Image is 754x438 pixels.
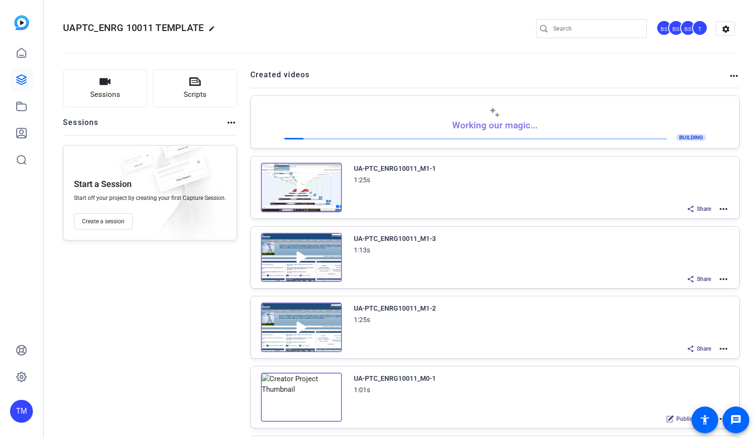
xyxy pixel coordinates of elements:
img: Creator Project Thumbnail [261,233,342,282]
div: BS [668,20,684,36]
mat-icon: edit [208,25,220,37]
div: UA-PTC_ENRG10011_M1-2 [354,302,436,314]
span: BUILDING [676,134,706,141]
span: Sessions [90,89,120,100]
h2: Created videos [250,69,729,88]
span: Create a session [82,218,124,225]
div: UA-PTC_ENRG10011_M1-1 [354,163,436,174]
div: BS [680,20,696,36]
ngx-avatar: Brandon Simmons [680,20,697,37]
span: Share [697,275,711,283]
mat-icon: more_horiz [718,343,729,355]
input: Search [553,23,639,34]
span: UAPTC_ENRG 10011 TEMPLATE [63,22,204,33]
span: Scripts [184,89,207,100]
mat-icon: more_horiz [718,203,729,215]
img: Creator Project Thumbnail [261,163,342,212]
div: 1:25s [354,174,370,186]
p: Start a Session [74,178,132,190]
img: fake-session.png [155,131,207,166]
button: Create a session [74,213,133,229]
h2: Sessions [63,117,99,135]
div: UA-PTC_ENRG10011_M0-1 [354,373,436,384]
div: T [692,20,708,36]
mat-icon: more_horiz [718,273,729,285]
div: UA-PTC_ENRG10011_M1-3 [354,233,436,244]
img: fake-session.png [145,155,217,202]
mat-icon: settings [716,22,735,36]
span: Share [697,205,711,213]
mat-icon: more_horiz [728,70,740,82]
span: Publish video [676,415,711,423]
mat-icon: more_horiz [226,117,237,128]
span: Start off your project by creating your first Capture Session. [74,194,226,202]
img: blue-gradient.svg [14,15,29,30]
img: Creator Project Thumbnail [261,373,342,422]
img: Creator Project Thumbnail [261,302,342,352]
ngx-avatar: Tim Marietta [692,20,709,37]
div: BS [656,20,672,36]
div: 1:13s [354,244,370,256]
div: 1:25s [354,314,370,325]
button: Scripts [153,69,238,107]
img: fake-session.png [116,151,159,179]
button: Sessions [63,69,147,107]
div: TM [10,400,33,423]
ngx-avatar: Bradley Spinsby [656,20,673,37]
p: Working our magic... [452,120,537,131]
img: embarkstudio-empty-session.png [139,143,232,245]
mat-icon: accessibility [699,414,711,426]
mat-icon: message [730,414,742,426]
span: Share [697,345,711,353]
ngx-avatar: Brian Sly [668,20,685,37]
div: 1:01s [354,384,370,396]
